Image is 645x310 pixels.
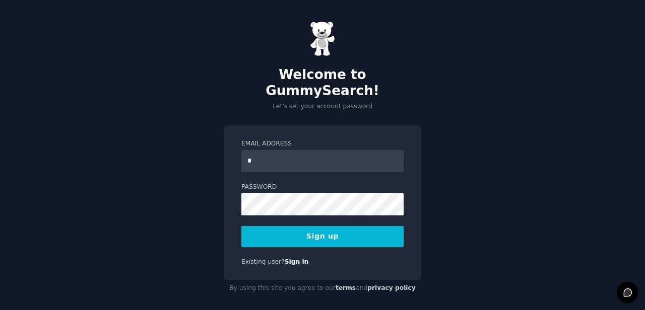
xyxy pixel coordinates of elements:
[336,284,356,291] a: terms
[224,67,421,99] h2: Welcome to GummySearch!
[224,102,421,111] p: Let's set your account password
[241,139,404,148] label: Email Address
[285,258,309,265] a: Sign in
[241,258,285,265] span: Existing user?
[241,226,404,247] button: Sign up
[224,280,421,296] div: By using this site you agree to our and
[241,183,404,192] label: Password
[367,284,416,291] a: privacy policy
[310,21,335,56] img: Gummy Bear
